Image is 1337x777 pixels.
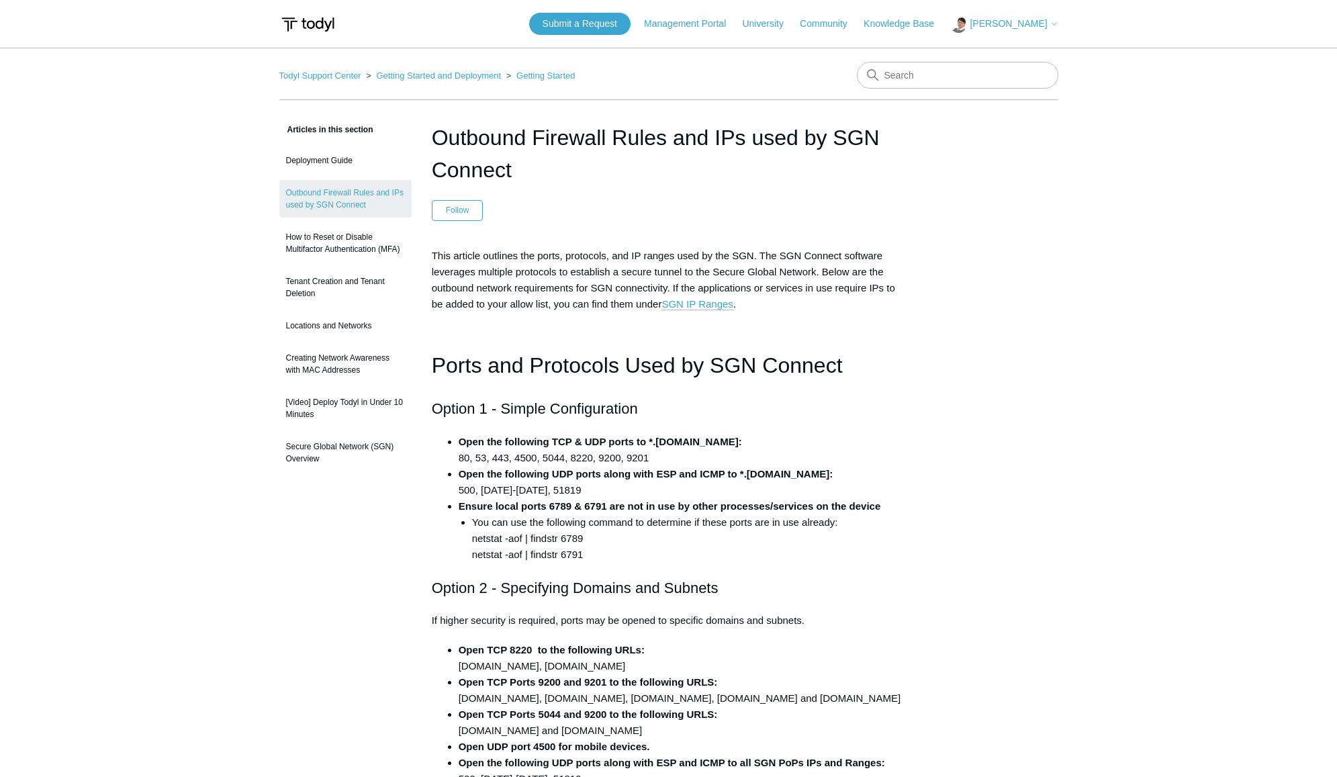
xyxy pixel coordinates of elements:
strong: Open TCP 8220 to the following URLs: [459,644,645,655]
li: 500, [DATE]-[DATE], 51819 [459,466,906,498]
img: Todyl Support Center Help Center home page [279,12,336,37]
h2: Option 1 - Simple Configuration [432,397,906,420]
a: Submit a Request [529,13,631,35]
a: University [742,17,796,31]
strong: Open TCP Ports 5044 and 9200 to the following URLS: [459,709,718,720]
strong: Open UDP port 4500 for mobile devices. [459,741,650,752]
h2: Option 2 - Specifying Domains and Subnets [432,576,906,600]
a: Getting Started and Deployment [376,71,501,81]
a: SGN IP Ranges [661,298,733,310]
span: [PERSON_NAME] [970,18,1047,29]
strong: Open TCP Ports 9200 and 9201 to the following URLS: [459,676,718,688]
input: Search [857,62,1058,89]
strong: Open the following UDP ports along with ESP and ICMP to all SGN PoPs IPs and Ranges: [459,757,885,768]
a: Creating Network Awareness with MAC Addresses [279,345,412,383]
li: [DOMAIN_NAME] and [DOMAIN_NAME] [459,706,906,739]
li: Getting Started and Deployment [363,71,504,81]
a: Todyl Support Center [279,71,361,81]
a: Management Portal [644,17,739,31]
li: Todyl Support Center [279,71,364,81]
strong: Ensure local ports 6789 & 6791 are not in use by other processes/services on the device [459,500,881,512]
a: Community [800,17,861,31]
li: Getting Started [504,71,575,81]
a: How to Reset or Disable Multifactor Authentication (MFA) [279,224,412,262]
strong: Open the following TCP & UDP ports to *.[DOMAIN_NAME]: [459,436,742,447]
a: Outbound Firewall Rules and IPs used by SGN Connect [279,180,412,218]
span: Articles in this section [279,125,373,134]
p: If higher security is required, ports may be opened to specific domains and subnets. [432,612,906,629]
a: Getting Started [516,71,575,81]
a: Tenant Creation and Tenant Deletion [279,269,412,306]
h1: Outbound Firewall Rules and IPs used by SGN Connect [432,122,906,186]
a: Secure Global Network (SGN) Overview [279,434,412,471]
h1: Ports and Protocols Used by SGN Connect [432,349,906,383]
li: [DOMAIN_NAME], [DOMAIN_NAME] [459,642,906,674]
a: [Video] Deploy Todyl in Under 10 Minutes [279,390,412,427]
a: Locations and Networks [279,313,412,338]
li: You can use the following command to determine if these ports are in use already: netstat -aof | ... [472,514,906,563]
strong: Open the following UDP ports along with ESP and ICMP to *.[DOMAIN_NAME]: [459,468,833,479]
a: Knowledge Base [864,17,948,31]
button: [PERSON_NAME] [950,16,1058,33]
li: [DOMAIN_NAME], [DOMAIN_NAME], [DOMAIN_NAME], [DOMAIN_NAME] and [DOMAIN_NAME] [459,674,906,706]
button: Follow Article [432,200,483,220]
li: 80, 53, 443, 4500, 5044, 8220, 9200, 9201 [459,434,906,466]
span: This article outlines the ports, protocols, and IP ranges used by the SGN. The SGN Connect softwa... [432,250,895,310]
a: Deployment Guide [279,148,412,173]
